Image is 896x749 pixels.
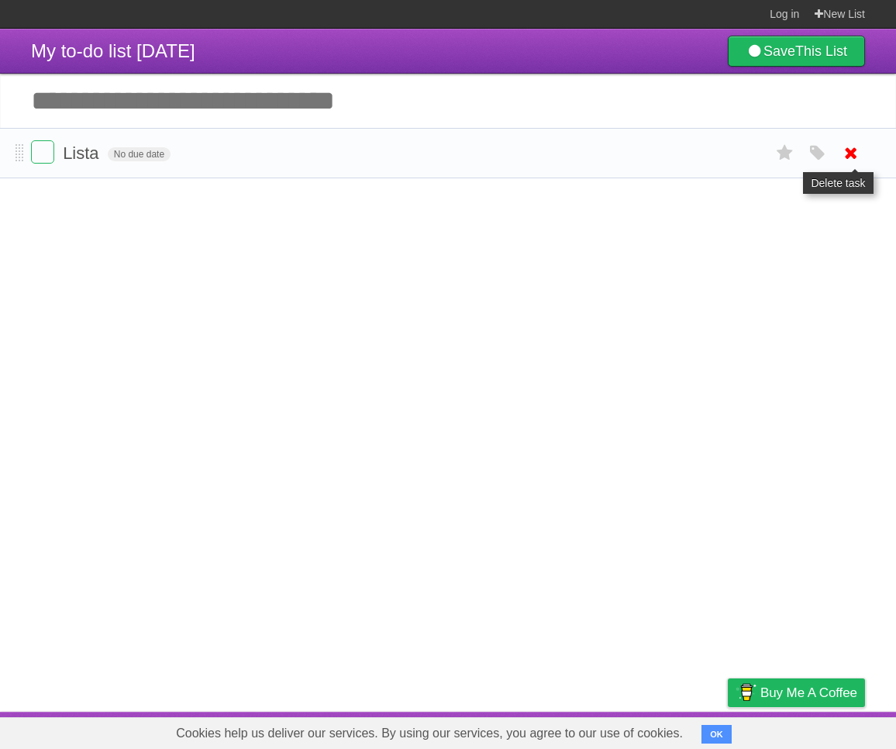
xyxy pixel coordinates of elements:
img: Buy me a coffee [736,679,756,706]
a: Developers [573,716,636,745]
a: About [522,716,554,745]
span: Lista [63,143,102,163]
label: Star task [770,140,800,166]
span: Buy me a coffee [760,679,857,706]
a: Terms [655,716,689,745]
a: SaveThis List [728,36,865,67]
a: Suggest a feature [767,716,865,745]
span: My to-do list [DATE] [31,40,195,61]
button: OK [701,725,732,744]
label: Done [31,140,54,164]
a: Buy me a coffee [728,678,865,707]
span: No due date [108,147,171,161]
a: Privacy [708,716,748,745]
b: This List [795,43,847,59]
span: Cookies help us deliver our services. By using our services, you agree to our use of cookies. [160,718,698,749]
